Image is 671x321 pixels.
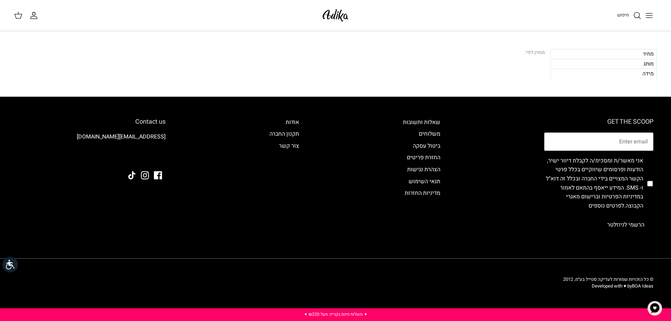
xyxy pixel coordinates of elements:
[321,7,350,24] img: Adika IL
[598,216,653,234] button: הרשמי לניוזלטר
[30,11,41,20] a: החשבון שלי
[641,8,657,23] button: Toggle menu
[589,202,624,210] a: לפרטים נוספים
[551,59,657,69] div: מותג
[544,132,653,151] input: Email
[632,283,653,289] a: BOA Ideas
[18,118,166,126] h6: Contact us
[563,276,653,283] span: © כל הזכויות שמורות לעדיקה סטייל בע״מ, 2012
[551,69,657,79] div: מידה
[544,118,653,126] h6: GET THE SCOOP
[146,152,166,161] img: Adika IL
[525,49,545,57] div: ממוין לפי:
[128,171,136,179] a: Tiktok
[77,132,166,141] a: [EMAIL_ADDRESS][DOMAIN_NAME]
[544,156,643,211] label: אני מאשר/ת ומסכימ/ה לקבלת דיוור ישיר, הודעות ופרסומים שיווקיים בכלל פרטי הקשר המצויים בידי החברה ...
[563,283,653,289] p: Developed with ♥ by
[644,298,665,319] button: צ'אט
[304,311,367,317] a: ✦ משלוח חינם בקנייה מעל ₪220 ✦
[262,118,306,234] div: Secondary navigation
[551,49,657,59] div: מחיר
[405,189,440,197] a: מדיניות החזרות
[269,130,299,138] a: תקנון החברה
[409,177,440,186] a: תנאי השימוש
[154,171,162,179] a: Facebook
[413,142,440,150] a: ביטול עסקה
[407,165,440,174] a: הצהרת נגישות
[141,171,149,179] a: Instagram
[396,118,447,234] div: Secondary navigation
[419,130,440,138] a: משלוחים
[617,12,629,18] span: חיפוש
[286,118,299,126] a: אודות
[403,118,440,126] a: שאלות ותשובות
[407,153,440,162] a: החזרת פריטים
[279,142,299,150] a: צור קשר
[617,11,641,20] a: חיפוש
